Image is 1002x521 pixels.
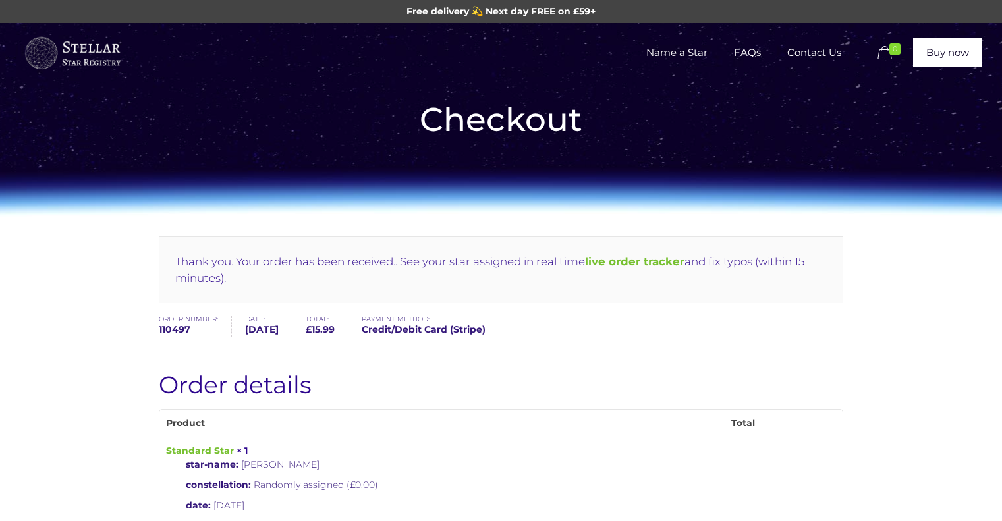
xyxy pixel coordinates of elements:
[186,499,637,512] p: [DATE]
[159,236,843,303] p: Thank you. Your order has been received.. See your star assigned in real time and fix typos (with...
[721,23,774,82] a: FAQs
[245,323,279,337] strong: [DATE]
[245,316,292,337] li: Date:
[186,458,637,472] p: [PERSON_NAME]
[406,5,596,17] span: Free delivery 💫 Next day FREE on £59+
[774,23,854,82] a: Contact Us
[159,323,218,337] strong: 110497
[362,316,499,337] li: Payment method:
[237,445,248,456] strong: × 1
[306,323,312,335] span: £
[875,45,906,61] a: 0
[166,445,234,456] a: Standard Star
[889,43,901,55] span: 0
[306,316,348,337] li: Total:
[159,316,232,337] li: Order number:
[774,33,854,72] span: Contact Us
[644,410,843,437] th: Total
[721,33,774,72] span: FAQs
[23,34,122,73] img: buyastar-logo-transparent
[23,23,122,82] a: Buy a Star
[633,33,721,72] span: Name a Star
[186,478,637,492] p: Randomly assigned (£0.00)
[585,255,684,268] a: live order tracker
[159,410,644,437] th: Product
[159,371,843,399] h2: Order details
[186,478,251,492] strong: constellation:
[186,499,211,512] strong: date:
[633,23,721,82] a: Name a Star
[913,38,982,67] a: Buy now
[362,323,486,337] strong: Credit/Debit Card (Stripe)
[159,102,843,138] h1: Checkout
[186,458,238,472] strong: star-name:
[306,323,335,335] bdi: 15.99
